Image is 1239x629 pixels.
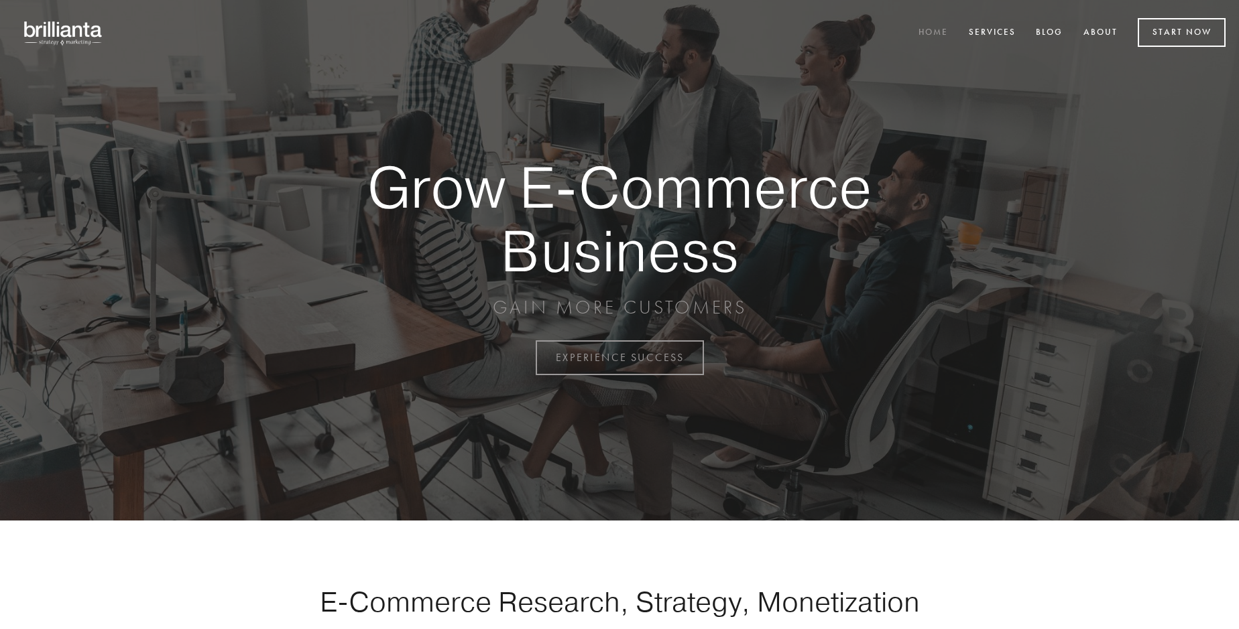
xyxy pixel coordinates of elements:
a: About [1075,22,1126,44]
p: GAIN MORE CUSTOMERS [320,295,919,320]
a: Home [910,22,957,44]
strong: Grow E-Commerce Business [320,155,919,282]
a: Start Now [1138,18,1226,47]
img: brillianta - research, strategy, marketing [13,13,114,52]
a: Blog [1027,22,1071,44]
a: Services [960,22,1024,44]
h1: E-Commerce Research, Strategy, Monetization [278,585,961,618]
a: EXPERIENCE SUCCESS [536,340,704,375]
